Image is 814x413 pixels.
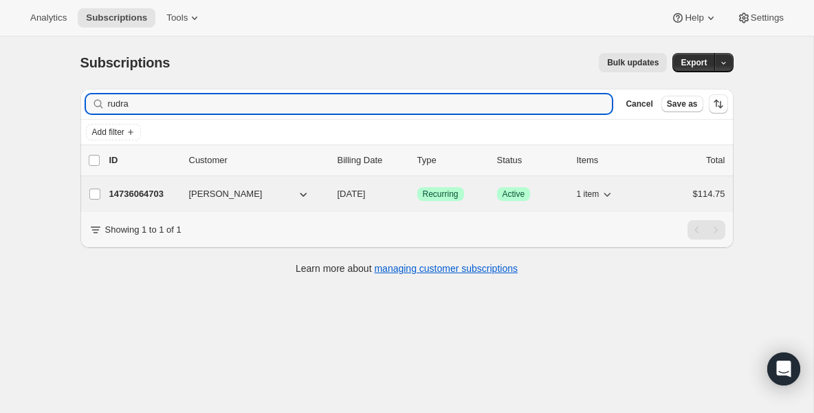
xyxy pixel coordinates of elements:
div: Items [577,153,646,167]
span: Save as [667,98,698,109]
span: [PERSON_NAME] [189,187,263,201]
button: Subscriptions [78,8,155,28]
span: Tools [166,12,188,23]
p: Customer [189,153,327,167]
span: Add filter [92,127,124,138]
button: [PERSON_NAME] [181,183,318,205]
span: Export [681,57,707,68]
nav: Pagination [687,220,725,240]
span: Subscriptions [86,12,147,23]
div: Type [417,153,486,167]
button: 1 item [577,184,615,204]
span: Recurring [423,189,459,200]
span: Help [685,12,703,23]
span: Settings [751,12,784,23]
span: Cancel [626,98,652,109]
p: Status [497,153,566,167]
button: Sort the results [709,94,728,114]
button: Add filter [86,124,141,140]
span: Bulk updates [607,57,659,68]
button: Save as [661,96,703,112]
p: ID [109,153,178,167]
button: Cancel [620,96,658,112]
div: IDCustomerBilling DateTypeStatusItemsTotal [109,153,725,167]
p: Total [706,153,725,167]
button: Analytics [22,8,75,28]
button: Bulk updates [599,53,667,72]
span: $114.75 [693,189,725,199]
a: managing customer subscriptions [374,263,518,274]
span: Analytics [30,12,67,23]
button: Tools [158,8,210,28]
p: Learn more about [296,262,518,275]
p: Showing 1 to 1 of 1 [105,223,181,237]
button: Settings [729,8,792,28]
button: Help [663,8,725,28]
input: Filter subscribers [108,94,613,114]
div: Open Intercom Messenger [767,352,800,385]
span: Active [503,189,525,200]
span: Subscriptions [80,55,170,70]
div: 14736064703[PERSON_NAME][DATE]SuccessRecurringSuccessActive1 item$114.75 [109,184,725,204]
p: 14736064703 [109,187,178,201]
span: 1 item [577,189,599,200]
span: [DATE] [338,189,366,199]
p: Billing Date [338,153,406,167]
button: Export [672,53,715,72]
